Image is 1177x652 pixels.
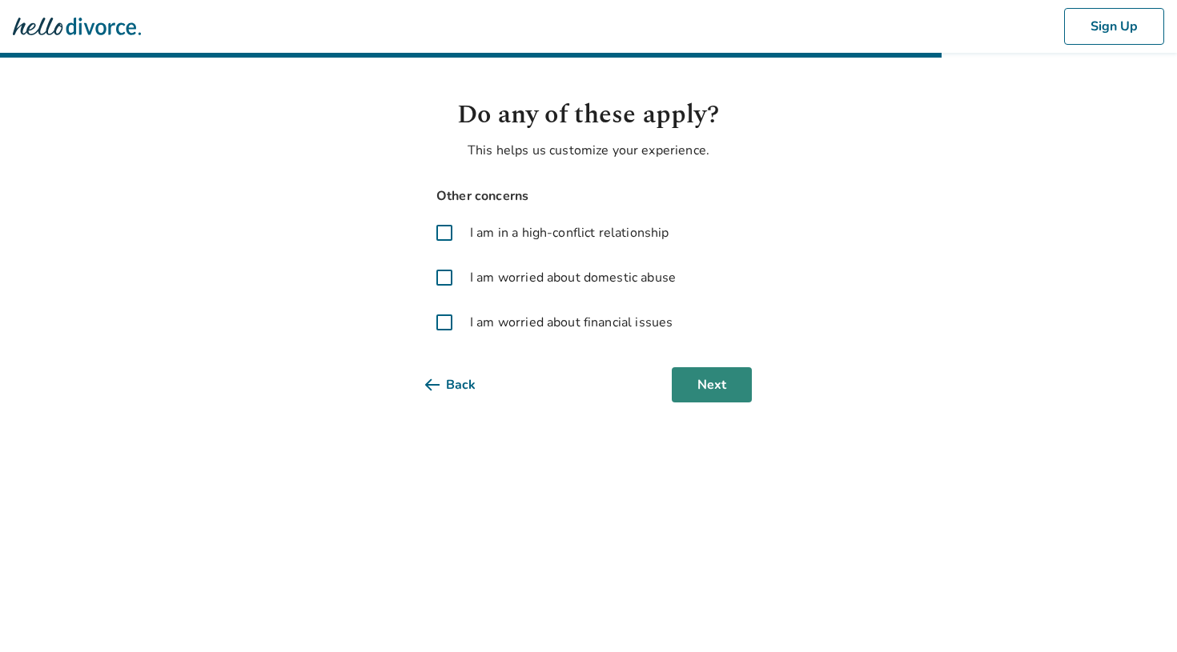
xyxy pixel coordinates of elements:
[470,313,673,332] span: I am worried about financial issues
[1097,575,1177,652] iframe: Chat Widget
[425,96,752,134] h1: Do any of these apply?
[1064,8,1164,45] button: Sign Up
[672,367,752,402] button: Next
[425,141,752,160] p: This helps us customize your experience.
[425,367,501,402] button: Back
[425,186,752,207] span: Other concerns
[470,268,676,287] span: I am worried about domestic abuse
[13,10,141,42] img: Hello Divorce Logo
[470,223,669,242] span: I am in a high-conflict relationship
